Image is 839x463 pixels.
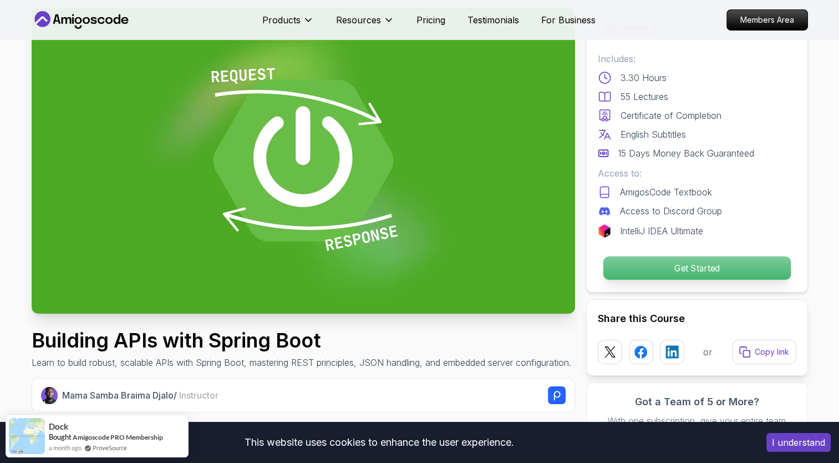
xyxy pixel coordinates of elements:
span: Dock [49,422,68,431]
a: Pricing [416,13,445,27]
p: Certificate of Completion [621,109,721,122]
button: Resources [336,13,394,36]
img: provesource social proof notification image [9,418,45,454]
a: Members Area [726,9,808,31]
button: Accept cookies [766,433,831,452]
span: Instructor [179,390,218,401]
button: Copy link [732,340,796,364]
p: IntelliJ IDEA Ultimate [620,224,703,238]
a: ProveSource [93,443,127,452]
p: 55 Lectures [621,90,668,103]
a: Amigoscode PRO Membership [73,433,163,441]
p: Members Area [727,10,807,30]
p: Access to Discord Group [620,204,722,218]
p: English Subtitles [621,128,686,141]
span: Bought [49,432,72,441]
p: Access to: [598,167,796,180]
h2: Share this Course [598,311,796,326]
p: or [703,345,713,359]
p: Products [262,13,301,27]
p: AmigosCode Textbook [620,185,712,199]
span: a month ago [49,443,82,452]
p: Learn to build robust, scalable APIs with Spring Boot, mastering REST principles, JSON handling, ... [32,356,571,369]
a: Testimonials [467,13,519,27]
p: Copy link [755,346,789,358]
p: 15 Days Money Back Guaranteed [618,147,754,160]
button: Products [262,13,314,36]
button: Get Started [602,256,791,280]
p: Resources [336,13,381,27]
img: Nelson Djalo [41,387,58,404]
p: Get Started [603,256,790,280]
div: This website uses cookies to enhance the user experience. [8,430,750,455]
p: 3.30 Hours [621,71,667,84]
img: building-apis-with-spring-boot_thumbnail [32,8,575,314]
img: jetbrains logo [598,224,611,238]
h1: Building APIs with Spring Boot [32,329,571,351]
p: Includes: [598,52,796,66]
p: With one subscription, give your entire team access to all courses and features. [598,414,796,441]
a: For Business [541,13,596,27]
h3: Got a Team of 5 or More? [598,394,796,410]
p: Mama Samba Braima Djalo / [62,389,218,402]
